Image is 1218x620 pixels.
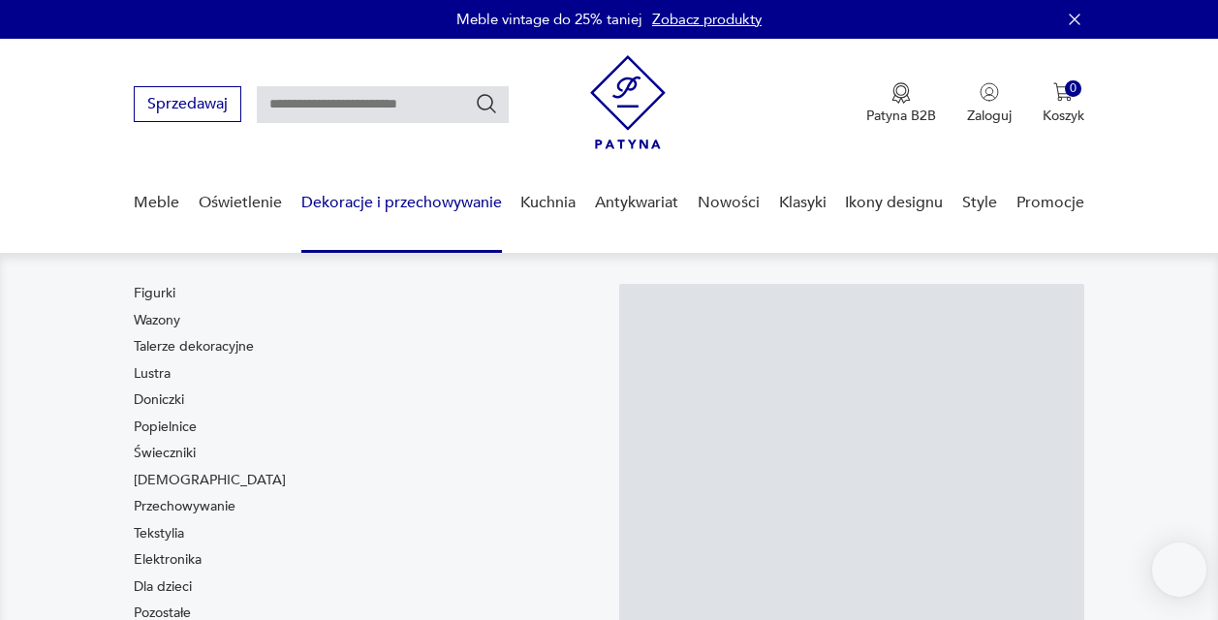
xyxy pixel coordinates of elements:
a: Ikony designu [845,166,943,240]
div: 0 [1065,80,1081,97]
a: Zobacz produkty [652,10,762,29]
a: Promocje [1016,166,1084,240]
a: Świeczniki [134,444,196,463]
p: Patyna B2B [866,107,936,125]
img: Ikona koszyka [1053,82,1073,102]
a: Ikona medaluPatyna B2B [866,82,936,125]
a: Dla dzieci [134,577,192,597]
img: Ikona medalu [891,82,911,104]
p: Koszyk [1043,107,1084,125]
a: Nowości [698,166,760,240]
button: Sprzedawaj [134,86,241,122]
a: Doniczki [134,390,184,410]
a: Figurki [134,284,175,303]
a: Antykwariat [595,166,678,240]
button: Zaloguj [967,82,1012,125]
a: Kuchnia [520,166,576,240]
a: Klasyki [779,166,827,240]
a: Popielnice [134,418,197,437]
a: Dekoracje i przechowywanie [301,166,502,240]
a: Style [962,166,997,240]
iframe: Smartsupp widget button [1152,542,1206,597]
img: Patyna - sklep z meblami i dekoracjami vintage [590,55,666,149]
a: Wazony [134,311,180,330]
a: [DEMOGRAPHIC_DATA] [134,471,286,490]
button: 0Koszyk [1043,82,1084,125]
button: Patyna B2B [866,82,936,125]
img: Ikonka użytkownika [980,82,999,102]
a: Przechowywanie [134,497,235,516]
a: Tekstylia [134,524,184,543]
a: Elektronika [134,550,202,570]
a: Talerze dekoracyjne [134,337,254,356]
button: Szukaj [475,92,498,115]
a: Oświetlenie [199,166,282,240]
a: Sprzedawaj [134,99,241,112]
p: Zaloguj [967,107,1012,125]
a: Meble [134,166,179,240]
a: Lustra [134,364,171,384]
p: Meble vintage do 25% taniej [456,10,642,29]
